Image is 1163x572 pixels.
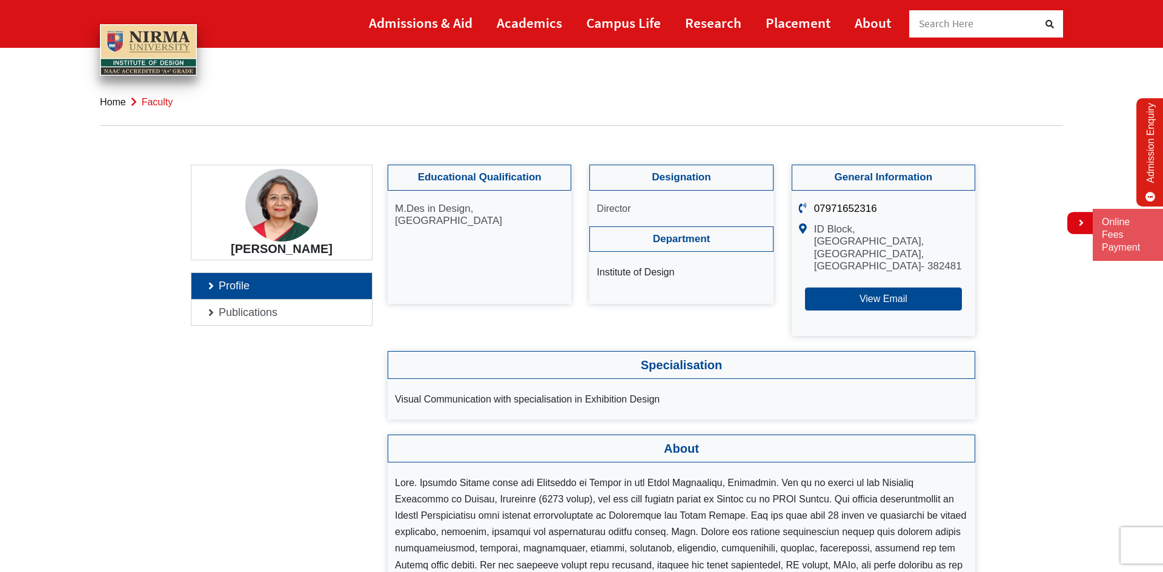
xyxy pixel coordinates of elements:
a: Publications [191,300,372,326]
li: Institute of Design [597,264,766,280]
p: ID Block, [GEOGRAPHIC_DATA], [GEOGRAPHIC_DATA], [GEOGRAPHIC_DATA]- 382481 [814,223,968,273]
a: Academics [497,9,562,36]
a: 07971652316 [814,203,877,214]
span: Search Here [919,17,974,30]
a: Campus Life [586,9,661,36]
h4: General Information [792,165,975,190]
a: Home [100,97,126,107]
a: Admissions & Aid [369,9,472,36]
p: M.Des in Design, [GEOGRAPHIC_DATA] [395,203,564,228]
ul: Visual Communication with specialisation in Exhibition Design [388,379,975,419]
nav: breadcrumb [100,79,1063,126]
a: Placement [766,9,830,36]
a: About [855,9,891,36]
h4: [PERSON_NAME] [200,242,363,256]
button: View Email [805,288,962,311]
span: faculty [142,97,173,107]
a: Online Fees Payment [1102,216,1154,254]
img: main_logo [100,24,197,76]
a: Profile [191,273,372,299]
p: Director [597,203,766,214]
a: Research [685,9,741,36]
img: Sangita Shroff [245,169,318,242]
h4: Department [589,226,773,252]
h3: About [388,435,975,462]
h3: Specialisation [388,351,975,379]
h4: Designation [589,165,773,190]
h4: Educational Qualification [388,165,571,190]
